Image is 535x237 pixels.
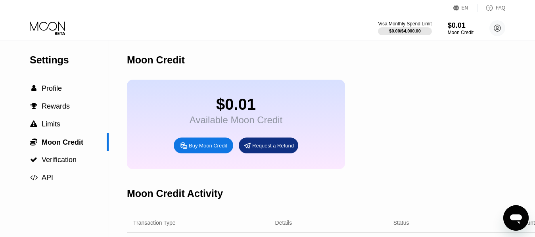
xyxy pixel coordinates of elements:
[30,120,38,128] div: 
[31,103,37,110] span: 
[42,102,70,110] span: Rewards
[453,4,477,12] div: EN
[30,138,37,146] span: 
[174,138,233,153] div: Buy Moon Credit
[190,96,282,113] div: $0.01
[42,84,62,92] span: Profile
[42,120,60,128] span: Limits
[127,54,185,66] div: Moon Credit
[503,205,529,231] iframe: Button to launch messaging window
[42,138,83,146] span: Moon Credit
[393,220,409,226] div: Status
[42,156,77,164] span: Verification
[30,120,37,128] span: 
[30,54,109,66] div: Settings
[448,21,474,35] div: $0.01Moon Credit
[30,156,38,163] div: 
[448,30,474,35] div: Moon Credit
[30,85,38,92] div: 
[30,174,38,181] span: 
[477,4,505,12] div: FAQ
[190,115,282,126] div: Available Moon Credit
[448,21,474,30] div: $0.01
[30,138,38,146] div: 
[42,174,53,182] span: API
[275,220,292,226] div: Details
[31,85,36,92] span: 
[133,220,176,226] div: Transaction Type
[189,142,227,149] div: Buy Moon Credit
[239,138,298,153] div: Request a Refund
[496,5,505,11] div: FAQ
[30,103,38,110] div: 
[252,142,294,149] div: Request a Refund
[389,29,421,33] div: $0.00 / $4,000.00
[127,188,223,199] div: Moon Credit Activity
[30,156,37,163] span: 
[462,5,468,11] div: EN
[378,21,431,27] div: Visa Monthly Spend Limit
[378,21,431,35] div: Visa Monthly Spend Limit$0.00/$4,000.00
